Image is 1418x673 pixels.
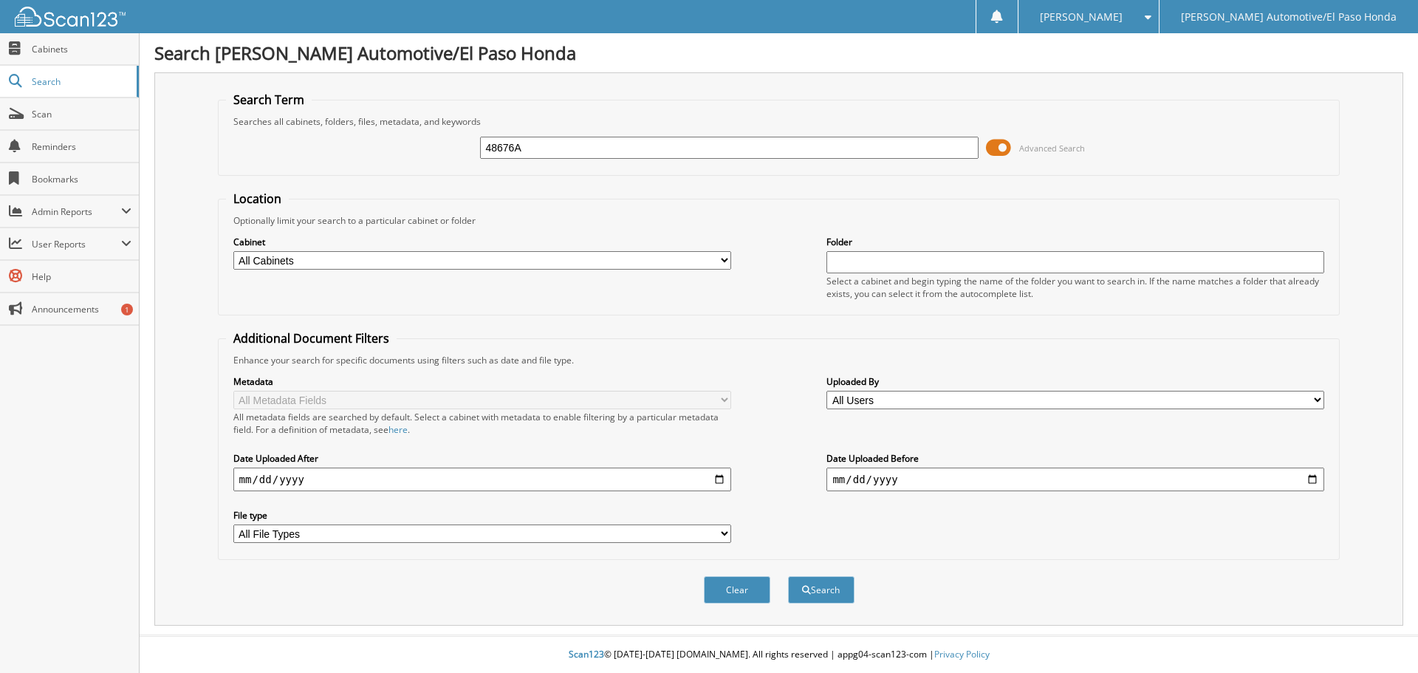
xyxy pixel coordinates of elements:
[226,330,397,346] legend: Additional Document Filters
[32,303,131,315] span: Announcements
[32,238,121,250] span: User Reports
[1040,13,1123,21] span: [PERSON_NAME]
[233,509,731,522] label: File type
[1344,602,1418,673] iframe: Chat Widget
[788,576,854,604] button: Search
[233,411,731,436] div: All metadata fields are searched by default. Select a cabinet with metadata to enable filtering b...
[826,375,1324,388] label: Uploaded By
[826,275,1324,300] div: Select a cabinet and begin typing the name of the folder you want to search in. If the name match...
[233,452,731,465] label: Date Uploaded After
[233,236,731,248] label: Cabinet
[934,648,990,660] a: Privacy Policy
[140,637,1418,673] div: © [DATE]-[DATE] [DOMAIN_NAME]. All rights reserved | appg04-scan123-com |
[15,7,126,27] img: scan123-logo-white.svg
[154,41,1403,65] h1: Search [PERSON_NAME] Automotive/El Paso Honda
[233,375,731,388] label: Metadata
[1181,13,1397,21] span: [PERSON_NAME] Automotive/El Paso Honda
[226,191,289,207] legend: Location
[826,236,1324,248] label: Folder
[226,92,312,108] legend: Search Term
[32,43,131,55] span: Cabinets
[32,75,129,88] span: Search
[32,108,131,120] span: Scan
[226,214,1332,227] div: Optionally limit your search to a particular cabinet or folder
[32,173,131,185] span: Bookmarks
[233,468,731,491] input: start
[388,423,408,436] a: here
[226,115,1332,128] div: Searches all cabinets, folders, files, metadata, and keywords
[826,452,1324,465] label: Date Uploaded Before
[32,140,131,153] span: Reminders
[32,270,131,283] span: Help
[826,468,1324,491] input: end
[704,576,770,604] button: Clear
[226,354,1332,366] div: Enhance your search for specific documents using filters such as date and file type.
[569,648,604,660] span: Scan123
[121,304,133,315] div: 1
[1019,143,1085,154] span: Advanced Search
[32,205,121,218] span: Admin Reports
